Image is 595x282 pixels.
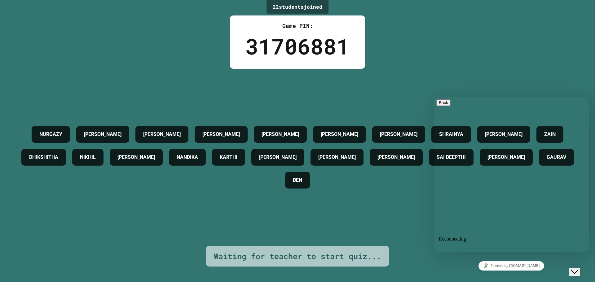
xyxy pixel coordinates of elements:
[29,154,58,161] h4: DHIKSHITHA
[318,154,356,161] h4: [PERSON_NAME]
[377,154,415,161] h4: [PERSON_NAME]
[245,22,350,30] div: Game PIN:
[143,131,181,138] h4: [PERSON_NAME]
[569,257,589,276] iframe: To enrich screen reader interactions, please activate Accessibility in Grammarly extension settings
[117,154,155,161] h4: [PERSON_NAME]
[293,176,302,184] h4: BEN
[214,250,381,262] div: Waiting for teacher to start quiz...
[202,131,240,138] h4: [PERSON_NAME]
[80,154,96,161] h4: NIKHIL
[262,131,299,138] h4: [PERSON_NAME]
[434,259,589,273] iframe: chat widget
[39,131,62,138] h4: NURGAZY
[434,97,589,252] iframe: chat widget
[259,154,297,161] h4: [PERSON_NAME]
[177,154,198,161] h4: NANDIKA
[220,154,237,161] h4: KARTHI
[380,131,417,138] h4: [PERSON_NAME]
[321,131,358,138] h4: [PERSON_NAME]
[84,131,121,138] h4: [PERSON_NAME]
[245,30,350,63] div: 31706881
